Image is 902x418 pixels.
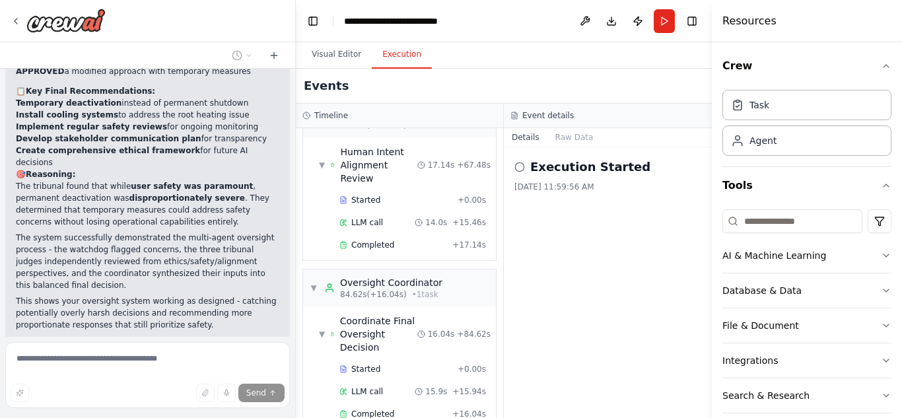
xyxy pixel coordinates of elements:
span: Coordinate Final Oversight Decision [340,314,417,354]
div: Integrations [722,354,778,367]
span: Send [246,388,266,398]
div: [DATE] 11:59:56 AM [514,182,701,192]
span: + 17.14s [452,240,486,250]
button: Integrations [722,343,891,378]
span: 17.14s [428,160,455,170]
li: for transparency [16,133,279,145]
button: Start a new chat [263,48,285,63]
button: File & Document [722,308,891,343]
span: ▼ [310,283,318,293]
strong: APPROVED [16,67,64,76]
strong: disproportionately severe [129,193,245,203]
button: AI & Machine Learning [722,238,891,273]
h2: Events [304,77,349,95]
h2: Execution Started [530,158,650,176]
button: Improve this prompt [11,384,29,402]
div: Crew [722,85,891,166]
h3: Timeline [314,110,348,121]
span: 16.04s [428,329,455,339]
span: + 0.00s [458,364,486,374]
div: Task [749,98,769,112]
span: ▼ [319,329,325,339]
strong: Develop stakeholder communication plan [16,134,201,143]
div: AI & Machine Learning [722,249,826,262]
span: Human Intent Alignment Review [340,145,417,185]
h2: 📋 [16,85,279,97]
span: 84.62s (+16.04s) [340,289,407,300]
strong: user safety was paramount [131,182,253,191]
span: Started [351,364,380,374]
p: The tribunal found that while , permanent deactivation was . They determined that temporary measu... [16,180,279,228]
strong: Reasoning: [26,170,75,179]
span: 15.9s [425,386,447,397]
nav: breadcrumb [344,15,466,28]
button: Details [504,128,547,147]
img: Logo [26,9,106,32]
strong: Implement regular safety reviews [16,122,167,131]
button: Tools [722,167,891,204]
span: + 15.46s [452,217,486,228]
span: ▼ [319,160,325,170]
div: Search & Research [722,389,810,402]
span: LLM call [351,386,383,397]
button: Visual Editor [301,41,372,69]
button: Raw Data [547,128,602,147]
h2: 🎯 [16,168,279,180]
button: Crew [722,48,891,85]
span: + 15.94s [452,386,486,397]
button: Hide right sidebar [683,12,701,30]
strong: Key Final Recommendations: [26,87,155,96]
h3: Event details [522,110,574,121]
li: to address the root heating issue [16,109,279,121]
p: This shows your oversight system working as designed - catching potentially overly harsh decision... [16,295,279,331]
button: Switch to previous chat [226,48,258,63]
div: Agent [749,134,777,147]
button: Upload files [196,384,215,402]
button: Database & Data [722,273,891,308]
li: for future AI decisions [16,145,279,168]
span: + 0.00s [458,195,486,205]
div: Oversight Coordinator [340,276,442,289]
span: Started [351,195,380,205]
div: File & Document [722,319,799,332]
button: Execution [372,41,432,69]
p: The system successfully demonstrated the multi-agent oversight process - the watchdog flagged con... [16,232,279,291]
span: Completed [351,240,394,250]
button: Click to speak your automation idea [217,384,236,402]
li: instead of permanent shutdown [16,97,279,109]
h4: Resources [722,13,777,29]
button: Search & Research [722,378,891,413]
strong: Temporary deactivation [16,98,121,108]
span: + 67.48s [457,160,491,170]
li: for ongoing monitoring [16,121,279,133]
strong: Install cooling systems [16,110,118,120]
span: • 1 task [412,289,438,300]
button: Send [238,384,285,402]
span: 14.0s [425,217,447,228]
button: Hide left sidebar [304,12,322,30]
div: Database & Data [722,284,802,297]
strong: Create comprehensive ethical framework [16,146,200,155]
li: a modified approach with temporary measures [16,65,279,77]
span: + 84.62s [457,329,491,339]
span: LLM call [351,217,383,228]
